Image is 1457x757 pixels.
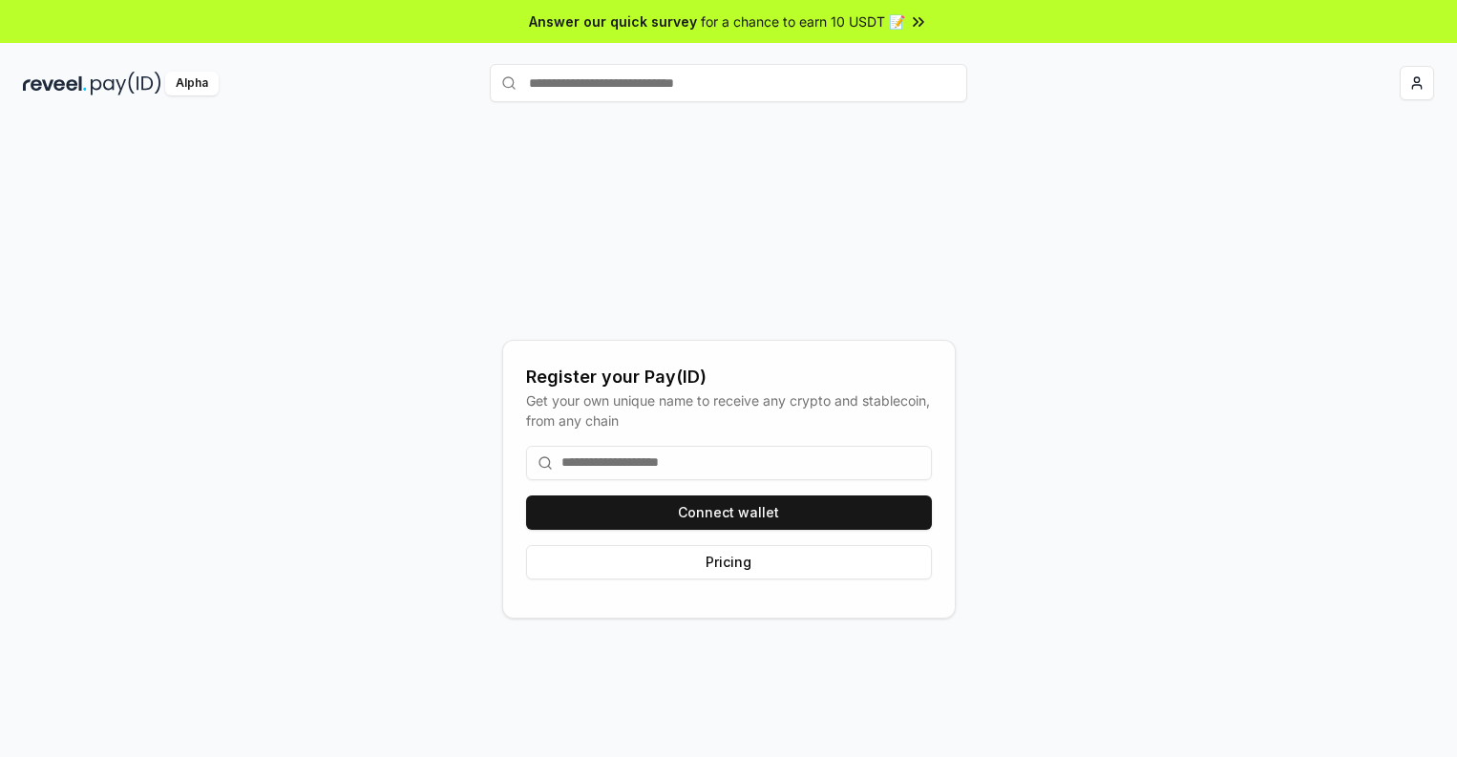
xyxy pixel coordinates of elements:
span: for a chance to earn 10 USDT 📝 [701,11,905,32]
div: Alpha [165,72,219,95]
button: Pricing [526,545,932,579]
img: pay_id [91,72,161,95]
span: Answer our quick survey [529,11,697,32]
button: Connect wallet [526,495,932,530]
div: Get your own unique name to receive any crypto and stablecoin, from any chain [526,390,932,431]
img: reveel_dark [23,72,87,95]
div: Register your Pay(ID) [526,364,932,390]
